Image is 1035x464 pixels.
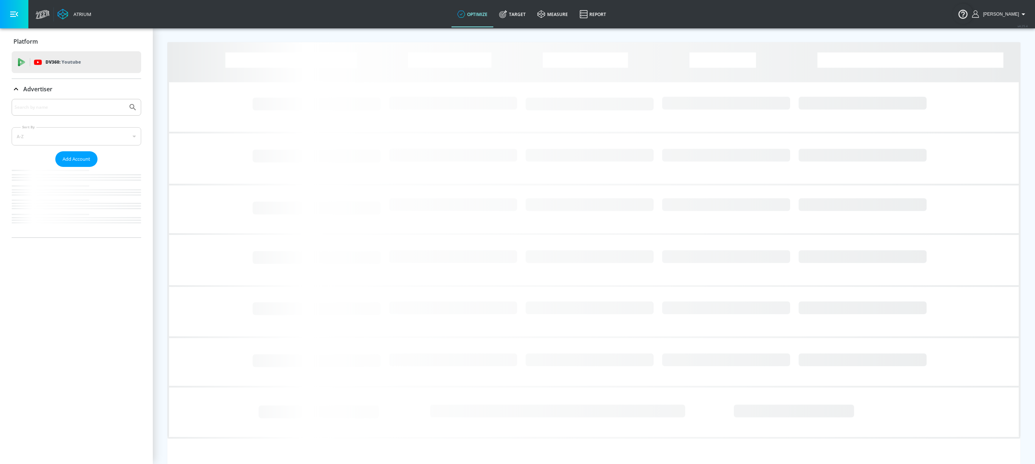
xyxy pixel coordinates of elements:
[21,125,36,129] label: Sort By
[12,31,141,52] div: Platform
[71,11,91,17] div: Atrium
[980,12,1019,17] span: login as: ashley.jan@zefr.com
[55,151,97,167] button: Add Account
[57,9,91,20] a: Atrium
[953,4,973,24] button: Open Resource Center
[493,1,532,27] a: Target
[1018,24,1028,28] span: v 4.25.4
[12,99,141,237] div: Advertiser
[451,1,493,27] a: optimize
[532,1,574,27] a: measure
[12,127,141,145] div: A-Z
[12,79,141,99] div: Advertiser
[61,58,81,66] p: Youtube
[12,167,141,237] nav: list of Advertiser
[972,10,1028,19] button: [PERSON_NAME]
[12,51,141,73] div: DV360: Youtube
[45,58,81,66] p: DV360:
[63,155,90,163] span: Add Account
[574,1,612,27] a: Report
[23,85,52,93] p: Advertiser
[15,103,125,112] input: Search by name
[13,37,38,45] p: Platform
